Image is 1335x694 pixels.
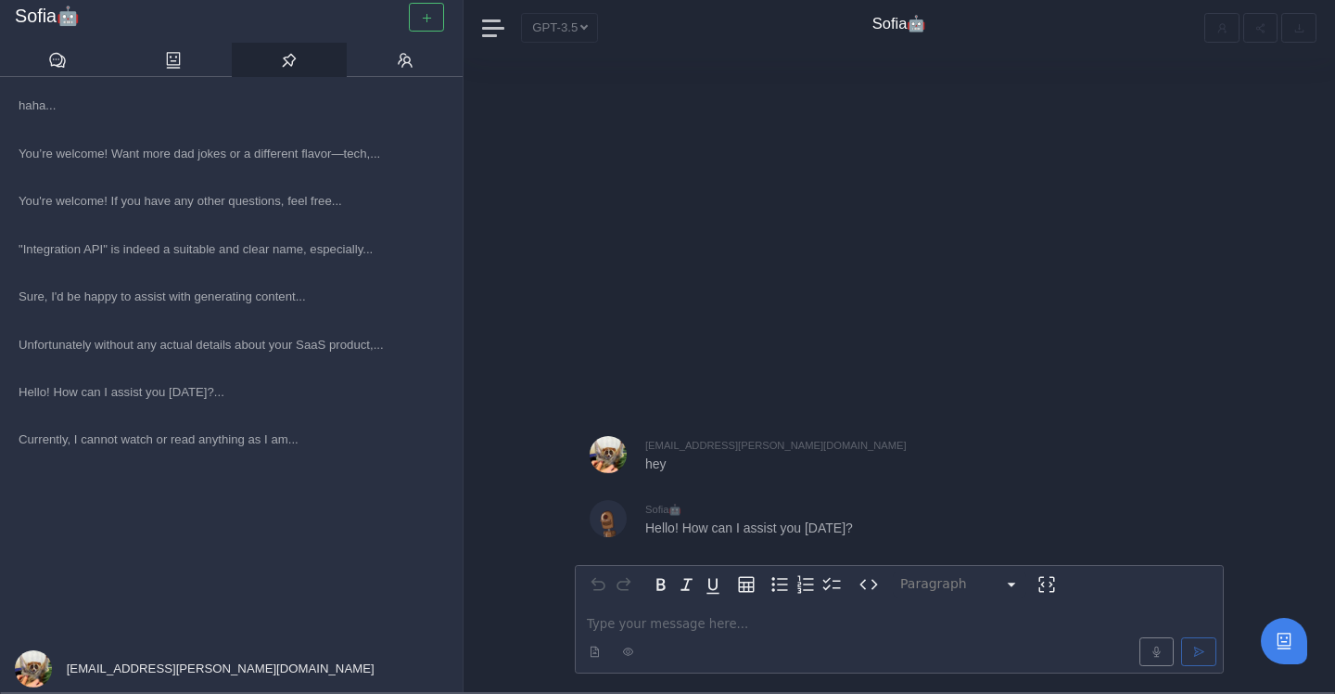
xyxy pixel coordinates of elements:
[645,436,1224,455] div: [EMAIL_ADDRESS][PERSON_NAME][DOMAIN_NAME]
[767,572,793,598] button: Bulleted list
[819,572,845,598] button: Check list
[15,6,448,28] a: Sofia🤖
[893,572,1026,598] button: Block type
[767,572,845,598] div: toggle group
[576,603,1223,673] div: editable markdown
[648,572,674,598] button: Bold
[700,572,726,598] button: Underline
[19,239,373,268] div: "Integration API" is indeed a suitable and clear name, especially ...
[872,15,927,33] h4: Sofia🤖
[856,572,882,598] button: Inline code format
[19,144,380,173] div: You’re welcome! Want more dad jokes or a different flavor—tech, ...
[19,382,224,411] div: Hello! How can I assist you [DATE]? ...
[19,96,56,124] div: haha ...
[19,430,299,458] div: Currently, I cannot watch or read anything as I am ...
[19,335,384,364] div: Unfortunately without any actual details about your SaaS product, ...
[645,455,1137,474] p: hey
[19,191,342,220] div: You're welcome! If you have any other questions, feel free ...
[645,519,1137,538] p: Hello! How can I assist you [DATE]?
[19,287,306,315] div: Sure, I'd be happy to assist with generating content ...
[63,662,375,675] span: [EMAIL_ADDRESS][PERSON_NAME][DOMAIN_NAME]
[674,572,700,598] button: Italic
[793,572,819,598] button: Numbered list
[645,500,1224,519] div: Sofia🤖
